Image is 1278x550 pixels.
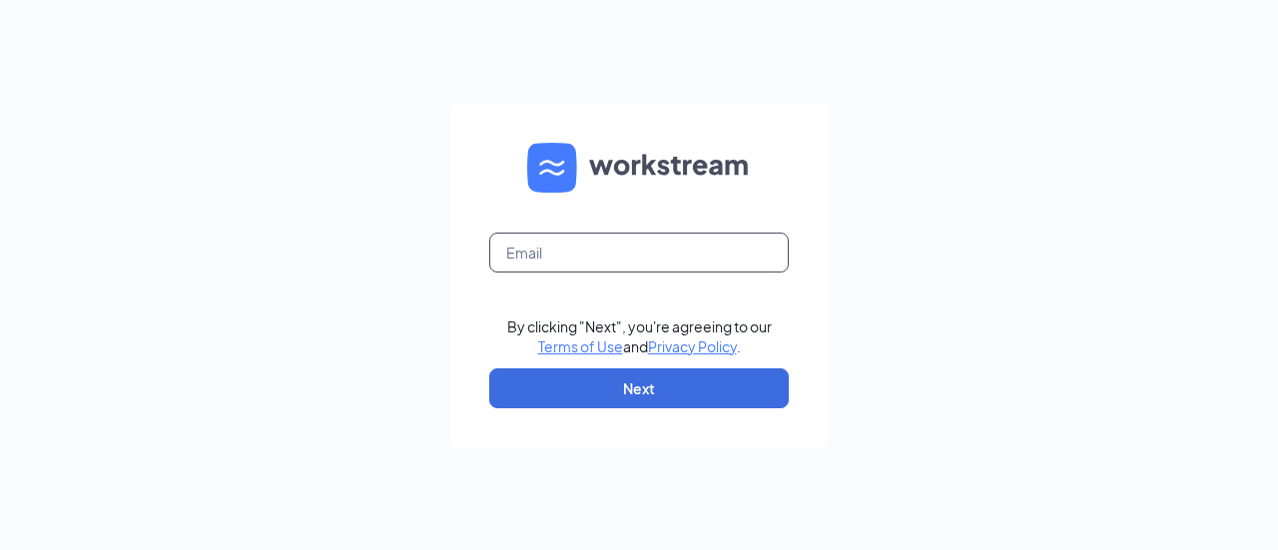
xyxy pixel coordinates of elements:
[648,337,737,355] a: Privacy Policy
[538,337,623,355] a: Terms of Use
[507,316,772,356] div: By clicking "Next", you're agreeing to our and .
[527,143,751,193] img: WS logo and Workstream text
[489,368,789,408] button: Next
[489,233,789,273] input: Email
